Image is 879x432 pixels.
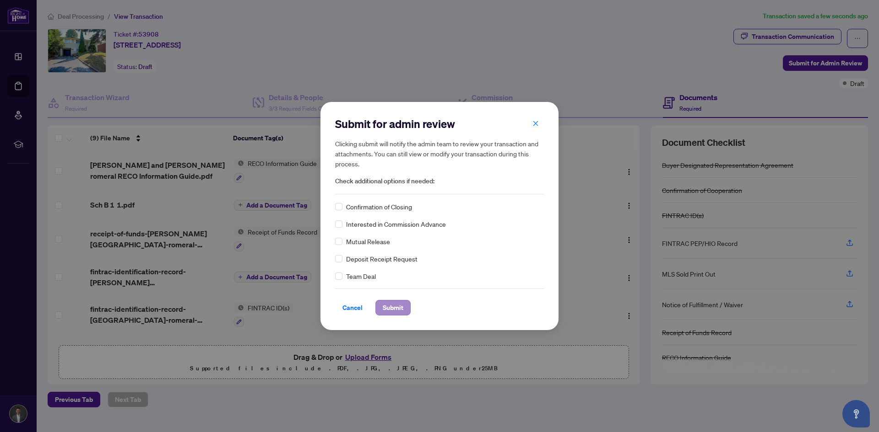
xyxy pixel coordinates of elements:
[532,120,539,127] span: close
[335,139,544,169] h5: Clicking submit will notify the admin team to review your transaction and attachments. You can st...
[346,254,418,264] span: Deposit Receipt Request
[335,176,544,187] span: Check additional options if needed:
[346,202,412,212] span: Confirmation of Closing
[342,300,363,315] span: Cancel
[346,236,390,246] span: Mutual Release
[335,117,544,131] h2: Submit for admin review
[346,219,446,229] span: Interested in Commission Advance
[842,400,870,427] button: Open asap
[383,300,403,315] span: Submit
[375,300,411,315] button: Submit
[335,300,370,315] button: Cancel
[346,271,376,281] span: Team Deal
